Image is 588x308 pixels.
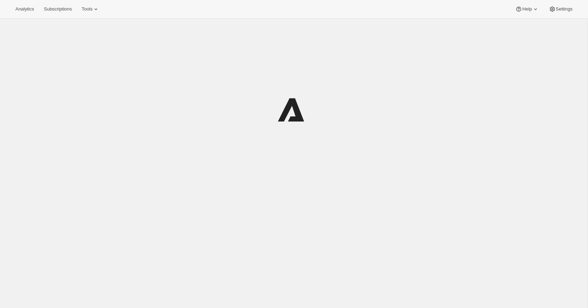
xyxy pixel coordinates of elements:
[40,4,76,14] button: Subscriptions
[511,4,543,14] button: Help
[11,4,38,14] button: Analytics
[77,4,104,14] button: Tools
[545,4,577,14] button: Settings
[15,6,34,12] span: Analytics
[44,6,72,12] span: Subscriptions
[556,6,573,12] span: Settings
[82,6,92,12] span: Tools
[522,6,532,12] span: Help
